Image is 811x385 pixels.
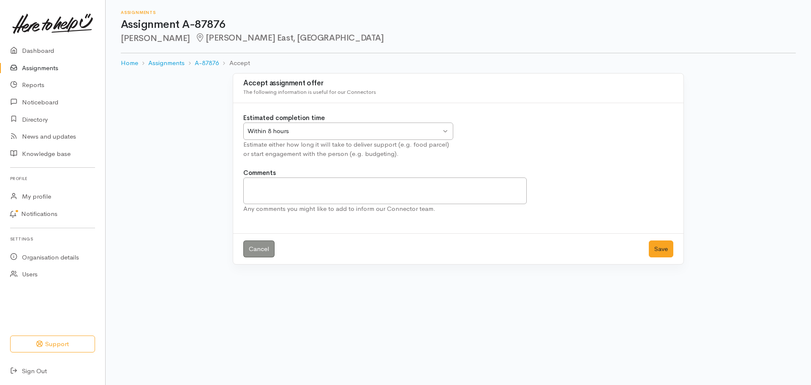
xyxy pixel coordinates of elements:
label: Comments [243,168,276,178]
a: Cancel [243,240,275,258]
div: Any comments you might like to add to inform our Connector team. [243,204,527,214]
div: Within 8 hours [248,126,441,136]
h3: Accept assignment offer [243,79,673,87]
a: Home [121,58,138,68]
div: Estimate either how long it will take to deliver support (e.g. food parcel) or start engagement w... [243,140,453,159]
label: Estimated completion time [243,113,325,123]
h6: Assignments [121,10,796,15]
a: A-87876 [195,58,219,68]
nav: breadcrumb [121,53,796,73]
h2: [PERSON_NAME] [121,33,796,43]
a: Assignments [148,58,185,68]
button: Support [10,336,95,353]
h6: Profile [10,173,95,184]
h6: Settings [10,233,95,245]
span: The following information is useful for our Connectors [243,88,376,96]
button: Save [649,240,673,258]
h1: Assignment A-87876 [121,19,796,31]
span: [PERSON_NAME] East, [GEOGRAPHIC_DATA] [195,33,384,43]
li: Accept [219,58,250,68]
